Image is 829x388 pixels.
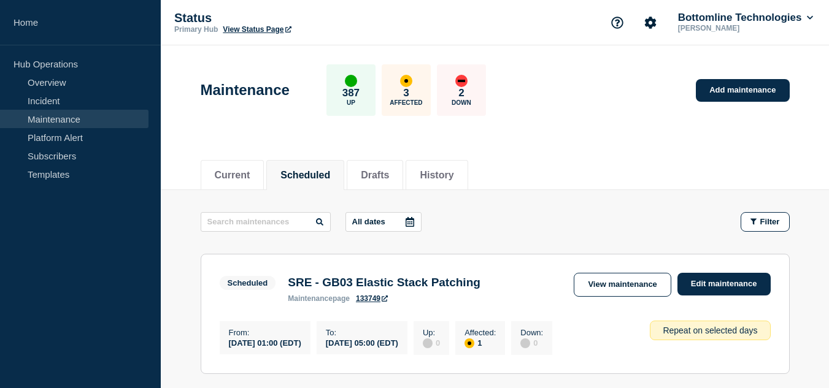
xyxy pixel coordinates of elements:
[423,328,440,337] p: Up :
[423,338,433,348] div: disabled
[760,217,780,226] span: Filter
[215,170,250,181] button: Current
[455,75,468,87] div: down
[280,170,330,181] button: Scheduled
[465,328,496,337] p: Affected :
[361,170,389,181] button: Drafts
[420,170,453,181] button: History
[676,12,816,24] button: Bottomline Technologies
[352,217,385,226] p: All dates
[326,328,398,337] p: To :
[390,99,422,106] p: Affected
[452,99,471,106] p: Down
[465,337,496,348] div: 1
[223,25,291,34] a: View Status Page
[229,337,301,348] div: [DATE] 01:00 (EDT)
[345,212,422,232] button: All dates
[356,294,388,303] a: 133749
[676,24,803,32] p: [PERSON_NAME]
[342,87,360,99] p: 387
[465,338,474,348] div: affected
[604,10,630,36] button: Support
[345,75,357,87] div: up
[520,328,543,337] p: Down :
[423,337,440,348] div: 0
[677,273,771,295] a: Edit maintenance
[174,25,218,34] p: Primary Hub
[400,75,412,87] div: affected
[229,328,301,337] p: From :
[347,99,355,106] p: Up
[574,273,671,297] a: View maintenance
[288,276,480,289] h3: SRE - GB03 Elastic Stack Patching
[201,212,331,232] input: Search maintenances
[288,294,350,303] p: page
[458,87,464,99] p: 2
[520,337,543,348] div: 0
[288,294,333,303] span: maintenance
[201,82,290,99] h1: Maintenance
[696,79,789,102] a: Add maintenance
[650,321,770,340] div: Repeat on selected days
[520,338,530,348] div: disabled
[741,212,790,232] button: Filter
[228,278,268,287] div: Scheduled
[326,337,398,348] div: [DATE] 05:00 (EDT)
[638,10,663,36] button: Account settings
[174,11,420,25] p: Status
[403,87,409,99] p: 3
